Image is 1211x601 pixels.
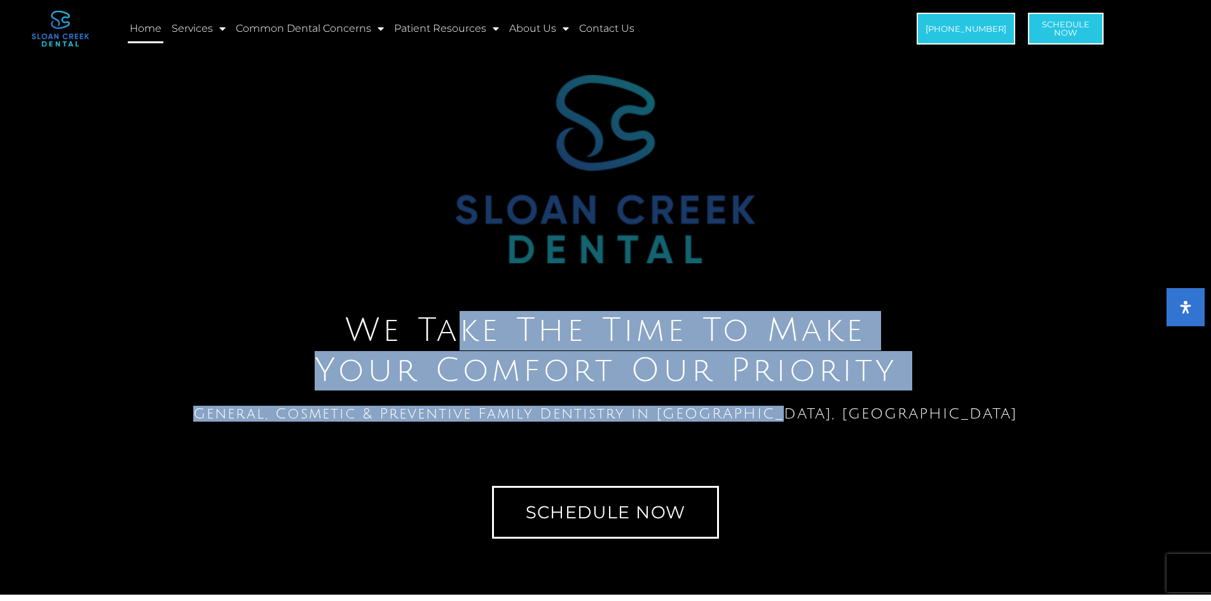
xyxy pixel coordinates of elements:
[526,504,686,521] span: Schedule Now
[1042,20,1090,37] span: Schedule Now
[234,14,386,43] a: Common Dental Concerns
[1028,13,1104,45] a: ScheduleNow
[492,486,720,539] a: Schedule Now
[32,11,89,46] img: logo
[6,311,1205,390] h2: We Take The Time To Make Your Comfort Our Priority
[128,14,833,43] nav: Menu
[507,14,571,43] a: About Us
[392,14,501,43] a: Patient Resources
[1167,288,1205,326] button: Open Accessibility Panel
[917,13,1015,45] a: [PHONE_NUMBER]
[170,14,228,43] a: Services
[6,406,1205,421] h1: General, Cosmetic & Preventive Family Dentistry in [GEOGRAPHIC_DATA], [GEOGRAPHIC_DATA]
[577,14,636,43] a: Contact Us
[456,75,755,264] img: Sloan Creek Dental Logo
[926,25,1006,33] span: [PHONE_NUMBER]
[128,14,163,43] a: Home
